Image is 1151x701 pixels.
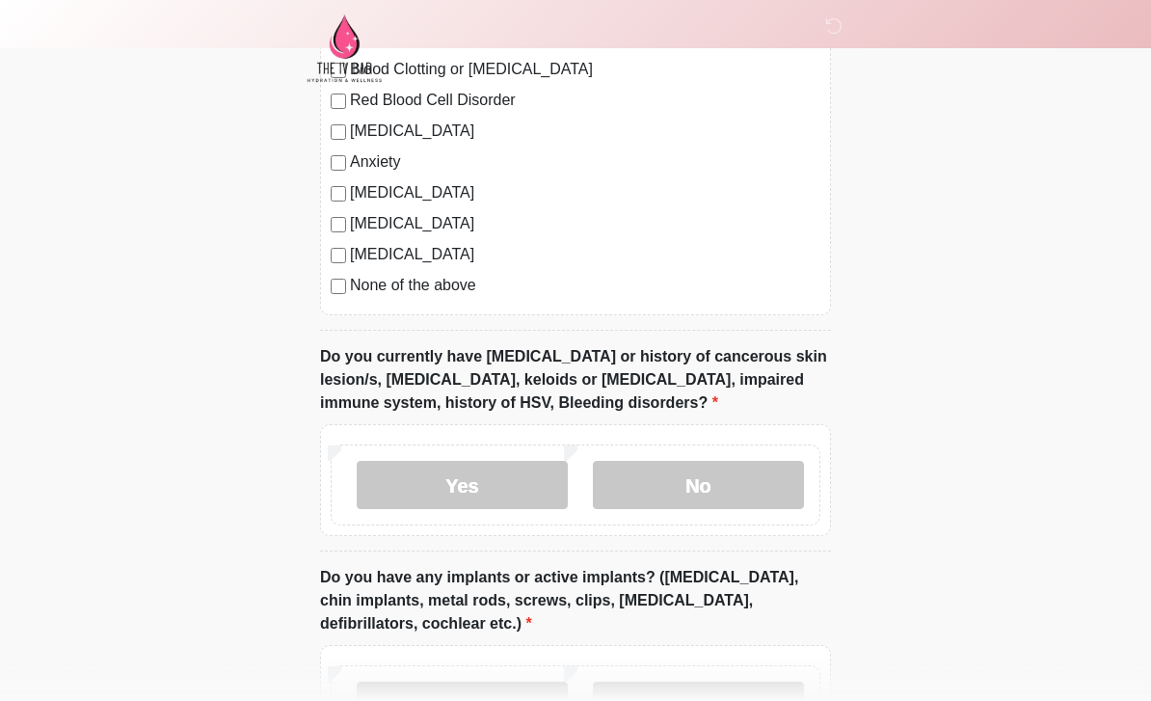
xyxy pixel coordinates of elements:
[301,14,388,83] img: The IV Bar, LLC Logo
[350,90,820,113] label: Red Blood Cell Disorder
[331,187,346,202] input: [MEDICAL_DATA]
[331,156,346,172] input: Anxiety
[350,213,820,236] label: [MEDICAL_DATA]
[350,151,820,175] label: Anxiety
[331,218,346,233] input: [MEDICAL_DATA]
[357,462,568,510] label: Yes
[331,94,346,110] input: Red Blood Cell Disorder
[331,280,346,295] input: None of the above
[331,249,346,264] input: [MEDICAL_DATA]
[350,244,820,267] label: [MEDICAL_DATA]
[331,125,346,141] input: [MEDICAL_DATA]
[350,182,820,205] label: [MEDICAL_DATA]
[350,121,820,144] label: [MEDICAL_DATA]
[350,275,820,298] label: None of the above
[320,567,831,636] label: Do you have any implants or active implants? ([MEDICAL_DATA], chin implants, metal rods, screws, ...
[320,346,831,416] label: Do you currently have [MEDICAL_DATA] or history of cancerous skin lesion/s, [MEDICAL_DATA], keloi...
[593,462,804,510] label: No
